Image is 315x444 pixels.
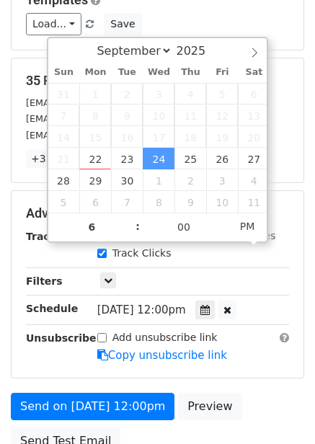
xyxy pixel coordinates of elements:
[206,105,238,126] span: September 12, 2025
[26,303,78,314] strong: Schedule
[79,68,111,77] span: Mon
[112,246,172,261] label: Track Clicks
[79,191,111,213] span: October 6, 2025
[26,13,81,35] a: Load...
[48,83,80,105] span: August 31, 2025
[48,148,80,169] span: September 21, 2025
[111,126,143,148] span: September 16, 2025
[238,126,270,148] span: September 20, 2025
[238,169,270,191] span: October 4, 2025
[79,148,111,169] span: September 22, 2025
[174,126,206,148] span: September 18, 2025
[174,105,206,126] span: September 11, 2025
[140,213,228,241] input: Minute
[206,148,238,169] span: September 26, 2025
[206,191,238,213] span: October 10, 2025
[206,126,238,148] span: September 19, 2025
[143,169,174,191] span: October 1, 2025
[238,105,270,126] span: September 13, 2025
[206,83,238,105] span: September 5, 2025
[243,375,315,444] iframe: Chat Widget
[238,68,270,77] span: Sat
[143,83,174,105] span: September 3, 2025
[238,148,270,169] span: September 27, 2025
[228,212,267,241] span: Click to toggle
[111,68,143,77] span: Tue
[26,113,187,124] small: [EMAIL_ADDRESS][DOMAIN_NAME]
[48,105,80,126] span: September 7, 2025
[48,126,80,148] span: September 14, 2025
[79,83,111,105] span: September 1, 2025
[206,68,238,77] span: Fri
[174,191,206,213] span: October 9, 2025
[143,191,174,213] span: October 8, 2025
[11,393,174,420] a: Send on [DATE] 12:00pm
[26,130,187,141] small: [EMAIL_ADDRESS][DOMAIN_NAME]
[79,126,111,148] span: September 15, 2025
[79,105,111,126] span: September 8, 2025
[174,83,206,105] span: September 4, 2025
[97,349,227,362] a: Copy unsubscribe link
[48,191,80,213] span: October 5, 2025
[111,169,143,191] span: September 30, 2025
[26,231,74,242] strong: Tracking
[111,83,143,105] span: September 2, 2025
[26,275,63,287] strong: Filters
[238,191,270,213] span: October 11, 2025
[111,105,143,126] span: September 9, 2025
[174,68,206,77] span: Thu
[136,212,140,241] span: :
[104,13,141,35] button: Save
[111,148,143,169] span: September 23, 2025
[26,73,289,89] h5: 35 Recipients
[48,169,80,191] span: September 28, 2025
[238,83,270,105] span: September 6, 2025
[79,169,111,191] span: September 29, 2025
[206,169,238,191] span: October 3, 2025
[174,169,206,191] span: October 2, 2025
[26,205,289,221] h5: Advanced
[26,332,97,344] strong: Unsubscribe
[48,68,80,77] span: Sun
[172,44,224,58] input: Year
[97,303,186,316] span: [DATE] 12:00pm
[143,126,174,148] span: September 17, 2025
[143,68,174,77] span: Wed
[48,213,136,241] input: Hour
[143,148,174,169] span: September 24, 2025
[178,393,241,420] a: Preview
[174,148,206,169] span: September 25, 2025
[26,150,86,168] a: +32 more
[112,330,218,345] label: Add unsubscribe link
[26,97,187,108] small: [EMAIL_ADDRESS][DOMAIN_NAME]
[111,191,143,213] span: October 7, 2025
[143,105,174,126] span: September 10, 2025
